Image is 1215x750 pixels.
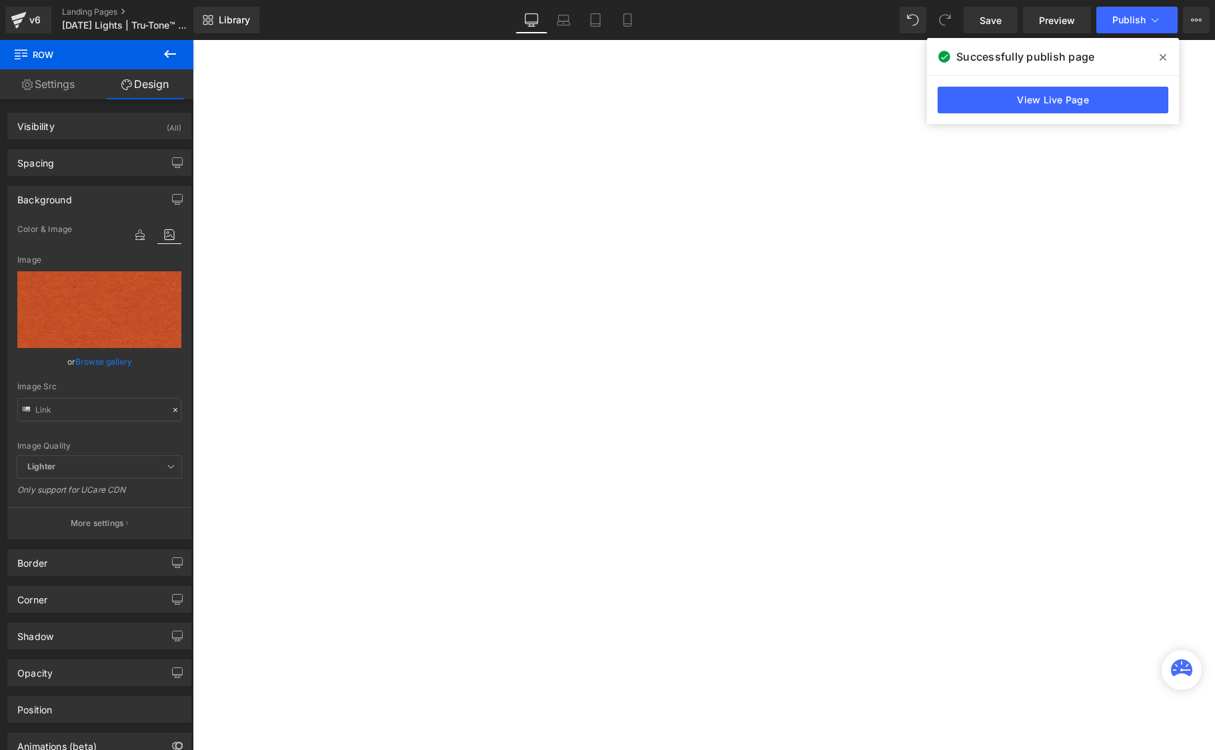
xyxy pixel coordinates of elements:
div: Opacity [17,660,53,679]
span: Preview [1039,13,1075,27]
div: Image [17,255,181,265]
div: Image Quality [17,441,181,451]
span: Library [219,14,250,26]
span: Successfully publish page [956,49,1094,65]
div: Spacing [17,150,54,169]
div: Border [17,550,47,569]
a: Mobile [612,7,644,33]
span: [DATE] Lights | Tru-Tone™ vintage-style LED light bulbs [62,20,190,31]
button: Redo [932,7,958,33]
a: Design [97,69,193,99]
a: Landing Pages [62,7,215,17]
button: Publish [1096,7,1178,33]
span: Publish [1112,15,1146,25]
div: Position [17,697,52,715]
div: Shadow [17,623,53,642]
span: Row [13,40,147,69]
a: v6 [5,7,51,33]
button: Undo [900,7,926,33]
span: Color & Image [17,225,72,234]
a: Desktop [515,7,547,33]
div: or [17,355,181,369]
div: (All) [167,113,181,135]
div: Only support for UCare CDN [17,485,181,504]
button: More settings [8,507,191,539]
div: Corner [17,587,47,605]
a: Laptop [547,7,579,33]
div: v6 [27,11,43,29]
a: New Library [193,7,259,33]
input: Link [17,398,181,421]
a: View Live Page [938,87,1168,113]
a: Tablet [579,7,612,33]
a: Preview [1023,7,1091,33]
p: More settings [71,517,124,529]
span: Save [980,13,1002,27]
div: Image Src [17,382,181,391]
div: Background [17,187,72,205]
div: Visibility [17,113,55,132]
button: More [1183,7,1210,33]
a: Browse gallery [75,350,132,373]
b: Lighter [27,461,55,471]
